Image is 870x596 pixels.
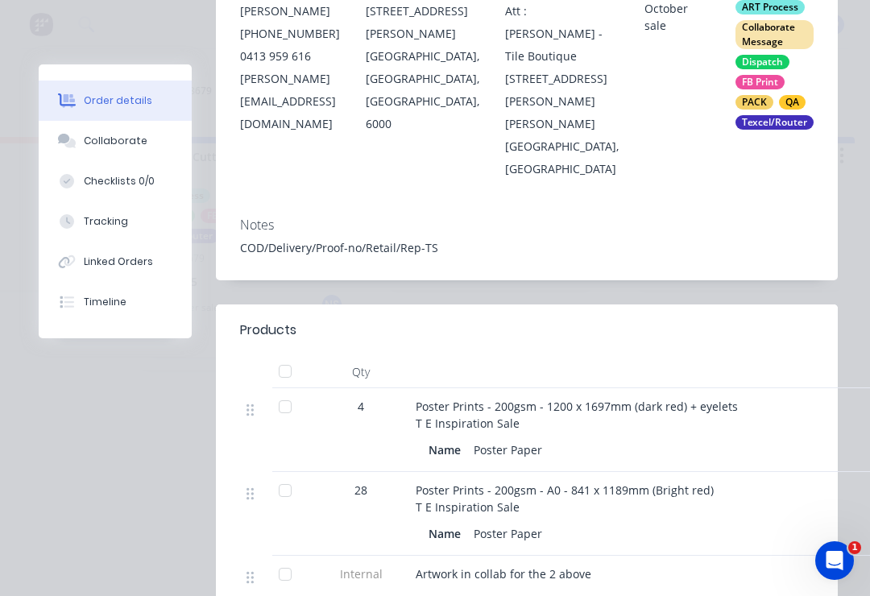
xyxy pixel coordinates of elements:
div: Timeline [84,295,126,309]
button: Timeline [39,282,192,322]
div: Name [429,438,467,461]
span: 4 [358,398,364,415]
div: [GEOGRAPHIC_DATA], [GEOGRAPHIC_DATA], [GEOGRAPHIC_DATA], 6000 [366,45,479,135]
span: Poster Prints - 200gsm - A0 - 841 x 1189mm (Bright red) T E Inspiration Sale [416,482,714,515]
div: Linked Orders [84,255,153,269]
div: Tracking [84,214,128,229]
div: [PERSON_NAME][EMAIL_ADDRESS][DOMAIN_NAME] [240,68,340,135]
button: Tracking [39,201,192,242]
div: Poster Paper [467,438,549,461]
button: Checklists 0/0 [39,161,192,201]
span: 28 [354,482,367,499]
button: Order details [39,81,192,121]
div: PACK [735,95,773,110]
span: Internal [319,565,403,582]
div: 0413 959 616 [240,45,340,68]
div: QA [779,95,806,110]
div: [PHONE_NUMBER] [240,23,340,45]
div: COD/Delivery/Proof-no/Retail/Rep-TS [240,239,814,256]
div: Notes [240,217,814,233]
div: Collaborate [84,134,147,148]
div: FB Print [735,75,785,89]
button: Collaborate [39,121,192,161]
iframe: Intercom live chat [815,541,854,580]
div: Poster Paper [467,522,549,545]
span: Artwork in collab for the 2 above [416,566,591,582]
div: Order details [84,93,152,108]
div: Name [429,522,467,545]
div: [PERSON_NAME][GEOGRAPHIC_DATA], [GEOGRAPHIC_DATA] [505,113,619,180]
div: Qty [313,356,409,388]
button: Linked Orders [39,242,192,282]
div: Collaborate Message [735,20,814,49]
span: Poster Prints - 200gsm - 1200 x 1697mm (dark red) + eyelets T E Inspiration Sale [416,399,738,431]
div: Dispatch [735,55,789,69]
div: Texcel/Router [735,115,814,130]
div: Products [240,321,296,340]
span: 1 [848,541,861,554]
div: Checklists 0/0 [84,174,155,188]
